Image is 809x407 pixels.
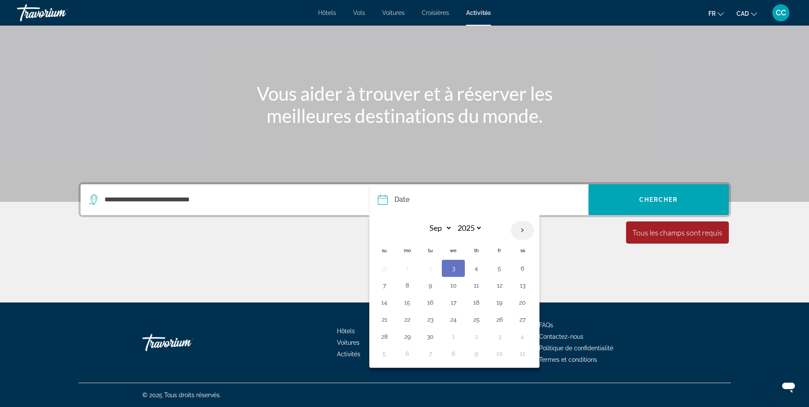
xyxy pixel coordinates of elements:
a: Contactez-nous [539,333,583,340]
button: User Menu [770,4,792,22]
button: Day 30 [423,331,437,343]
button: Day 24 [447,314,460,326]
a: Croisières [422,9,449,16]
button: Day 11 [516,348,529,360]
button: Change language [708,7,724,20]
button: Day 2 [423,262,437,274]
button: Day 17 [447,297,460,308]
button: Day 7 [377,279,391,291]
iframe: Button to launch messaging window [775,373,802,400]
span: fr [708,10,716,17]
button: Day 12 [493,279,506,291]
span: © 2025 Tous droits réservés. [142,392,221,398]
button: Day 1 [400,262,414,274]
button: Day 13 [516,279,529,291]
button: Day 11 [470,279,483,291]
button: Day 29 [400,331,414,343]
a: Activités [337,351,360,358]
a: Voitures [382,9,405,16]
a: Hôtels [318,9,336,16]
button: Day 5 [493,262,506,274]
button: Day 14 [377,297,391,308]
h1: Vous aider à trouver et à réserver les meilleures destinations du monde. [245,82,565,127]
a: Vols [353,9,365,16]
button: Day 19 [493,297,506,308]
div: Tous les champs sont requis [632,228,722,237]
button: Day 31 [377,262,391,274]
button: Day 3 [447,262,460,274]
button: Next month [511,221,534,240]
button: Day 18 [470,297,483,308]
button: Day 6 [516,262,529,274]
button: Day 27 [516,314,529,326]
button: Day 9 [423,279,437,291]
button: Day 8 [400,279,414,291]
button: Day 21 [377,314,391,326]
a: Termes et conditions [539,356,597,363]
button: Day 10 [447,279,460,291]
button: Day 22 [400,314,414,326]
button: Day 20 [516,297,529,308]
button: Day 9 [470,348,483,360]
button: Day 16 [423,297,437,308]
button: Day 5 [377,348,391,360]
a: Travorium [17,2,102,24]
button: Day 2 [470,331,483,343]
span: CAD [737,10,749,17]
select: Select year [455,221,482,235]
a: Hôtels [337,328,355,334]
select: Select month [424,221,452,235]
a: Travorium [142,330,228,355]
a: Voitures [337,339,360,346]
button: Day 28 [377,331,391,343]
button: Day 25 [470,314,483,326]
span: CC [776,9,786,17]
button: Day 4 [516,331,529,343]
button: Day 15 [400,297,414,308]
button: Change currency [737,7,757,20]
button: Day 23 [423,314,437,326]
a: Politique de confidentialité [539,345,613,352]
div: Search widget [81,184,729,215]
button: Day 3 [493,331,506,343]
button: Date [378,184,588,215]
button: Day 6 [400,348,414,360]
button: Day 4 [470,262,483,274]
button: Day 10 [493,348,506,360]
button: Day 26 [493,314,506,326]
a: FAQs [539,322,553,329]
span: Chercher [639,196,678,203]
button: Chercher [589,184,729,215]
a: Activités [466,9,491,16]
button: Day 7 [423,348,437,360]
button: Day 1 [447,331,460,343]
button: Day 8 [447,348,460,360]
